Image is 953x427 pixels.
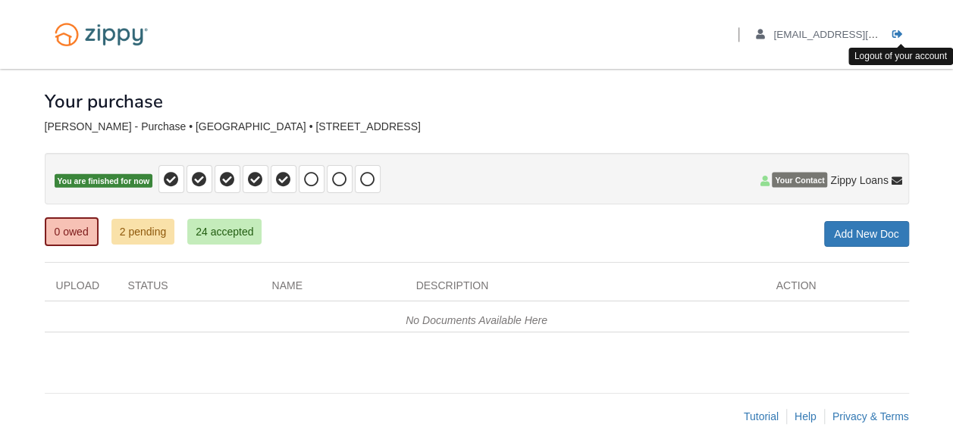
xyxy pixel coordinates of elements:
[765,278,909,301] div: Action
[55,174,153,189] span: You are finished for now
[45,217,99,246] a: 0 owed
[772,173,827,188] span: Your Contact
[795,410,817,422] a: Help
[848,48,953,65] div: Logout of your account
[111,219,175,245] a: 2 pending
[744,410,779,422] a: Tutorial
[406,314,547,326] em: No Documents Available Here
[187,219,262,245] a: 24 accepted
[45,278,117,301] div: Upload
[45,15,158,54] img: Logo
[832,410,909,422] a: Privacy & Terms
[261,278,405,301] div: Name
[405,278,765,301] div: Description
[45,120,909,133] div: [PERSON_NAME] - Purchase • [GEOGRAPHIC_DATA] • [STREET_ADDRESS]
[824,221,909,247] a: Add New Doc
[117,278,261,301] div: Status
[773,29,947,40] span: chiltonjp26@gmail.com
[830,173,888,188] span: Zippy Loans
[45,92,163,111] h1: Your purchase
[756,29,948,44] a: edit profile
[892,29,909,44] a: Log out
